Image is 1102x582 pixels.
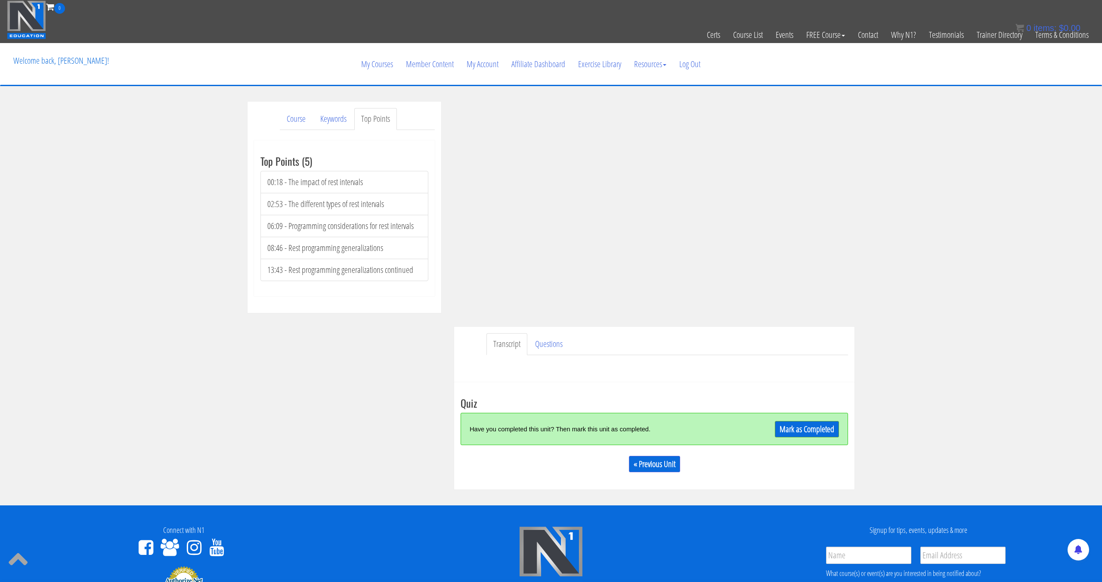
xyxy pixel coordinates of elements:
a: Resources [628,43,673,85]
a: My Account [460,43,505,85]
h4: Signup for tips, events, updates & more [741,526,1096,535]
img: n1-education [7,0,46,39]
li: 06:09 - Programming considerations for rest intervals [260,215,428,237]
a: Member Content [399,43,460,85]
a: Course [280,108,313,130]
a: Trainer Directory [970,14,1029,56]
h3: Top Points (5) [260,155,428,167]
a: Top Points [354,108,397,130]
span: items: [1034,23,1056,33]
a: Keywords [313,108,353,130]
a: Affiliate Dashboard [505,43,572,85]
span: $ [1059,23,1064,33]
p: Welcome back, [PERSON_NAME]! [7,43,115,78]
h3: Quiz [461,397,848,409]
li: 02:53 - The different types of rest intervals [260,193,428,215]
a: Course List [727,14,769,56]
a: FREE Course [800,14,851,56]
a: 0 items: $0.00 [1015,23,1080,33]
input: Email Address [920,547,1006,564]
a: Mark as Completed [775,421,839,437]
a: Certs [700,14,727,56]
input: Name [826,547,911,564]
span: 0 [1026,23,1031,33]
div: Have you completed this unit? Then mark this unit as completed. [470,420,742,438]
a: Why N1? [885,14,922,56]
a: 0 [46,1,65,12]
a: Log Out [673,43,707,85]
a: My Courses [355,43,399,85]
div: What course(s) or event(s) are you interested in being notified about? [826,568,1006,579]
bdi: 0.00 [1059,23,1080,33]
a: « Previous Unit [629,456,680,472]
a: Questions [528,333,570,355]
a: Terms & Conditions [1029,14,1095,56]
img: icon11.png [1015,24,1024,32]
a: Contact [851,14,885,56]
span: 0 [54,3,65,14]
a: Exercise Library [572,43,628,85]
h4: Connect with N1 [6,526,361,535]
a: Testimonials [922,14,970,56]
a: Events [769,14,800,56]
li: 08:46 - Rest programming generalizations [260,237,428,259]
li: 13:43 - Rest programming generalizations continued [260,259,428,281]
a: Transcript [486,333,527,355]
li: 00:18 - The impact of rest intervals [260,171,428,193]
